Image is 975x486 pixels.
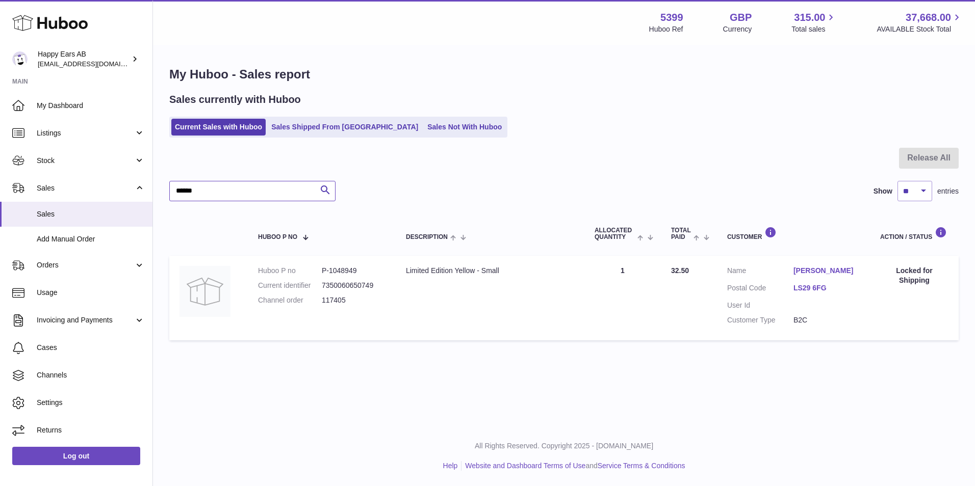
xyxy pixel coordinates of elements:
h2: Sales currently with Huboo [169,93,301,106]
a: 315.00 Total sales [791,11,837,34]
span: Huboo P no [258,234,297,240]
div: Locked for Shipping [880,266,948,285]
a: Sales Shipped From [GEOGRAPHIC_DATA] [268,119,422,136]
h1: My Huboo - Sales report [169,66,959,83]
span: 315.00 [794,11,825,24]
label: Show [874,186,892,196]
a: Website and Dashboard Terms of Use [465,462,585,470]
div: Currency [723,24,752,34]
a: Log out [12,447,140,465]
span: entries [937,186,959,196]
span: ALLOCATED Quantity [595,227,635,240]
span: AVAILABLE Stock Total [877,24,963,34]
span: 37,668.00 [906,11,951,24]
a: Help [443,462,458,470]
span: Usage [37,288,145,298]
li: and [461,461,685,471]
span: [EMAIL_ADDRESS][DOMAIN_NAME] [38,60,150,68]
div: Huboo Ref [649,24,683,34]
dt: Name [727,266,793,278]
span: 32.50 [671,266,689,275]
dd: P-1048949 [322,266,386,276]
img: internalAdmin-5399@internal.huboo.com [12,51,28,67]
div: Action / Status [880,227,948,240]
dd: B2C [793,315,860,325]
td: 1 [584,256,661,340]
dd: 7350060650749 [322,281,386,290]
dt: Huboo P no [258,266,322,276]
span: Sales [37,209,145,219]
span: Sales [37,183,134,193]
div: Limited Edition Yellow - Small [406,266,574,276]
dt: Channel order [258,295,322,305]
span: Listings [37,128,134,138]
strong: GBP [730,11,752,24]
a: 37,668.00 AVAILABLE Stock Total [877,11,963,34]
img: no-photo.jpg [179,266,230,317]
a: [PERSON_NAME] [793,266,860,276]
span: Channels [37,370,145,380]
span: Stock [37,156,134,166]
strong: 5399 [660,11,683,24]
div: Customer [727,227,860,240]
span: Description [406,234,448,240]
dt: User Id [727,301,793,310]
div: Happy Ears AB [38,49,130,69]
a: Sales Not With Huboo [424,119,505,136]
a: Current Sales with Huboo [171,119,266,136]
span: My Dashboard [37,101,145,111]
dt: Postal Code [727,283,793,295]
span: Orders [37,260,134,270]
a: Service Terms & Conditions [598,462,685,470]
dt: Current identifier [258,281,322,290]
p: All Rights Reserved. Copyright 2025 - [DOMAIN_NAME] [161,441,967,451]
span: Add Manual Order [37,234,145,244]
span: Total sales [791,24,837,34]
span: Cases [37,343,145,353]
span: Total paid [671,227,691,240]
span: Settings [37,398,145,408]
dt: Customer Type [727,315,793,325]
span: Invoicing and Payments [37,315,134,325]
dd: 117405 [322,295,386,305]
span: Returns [37,425,145,435]
a: LS29 6FG [793,283,860,293]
